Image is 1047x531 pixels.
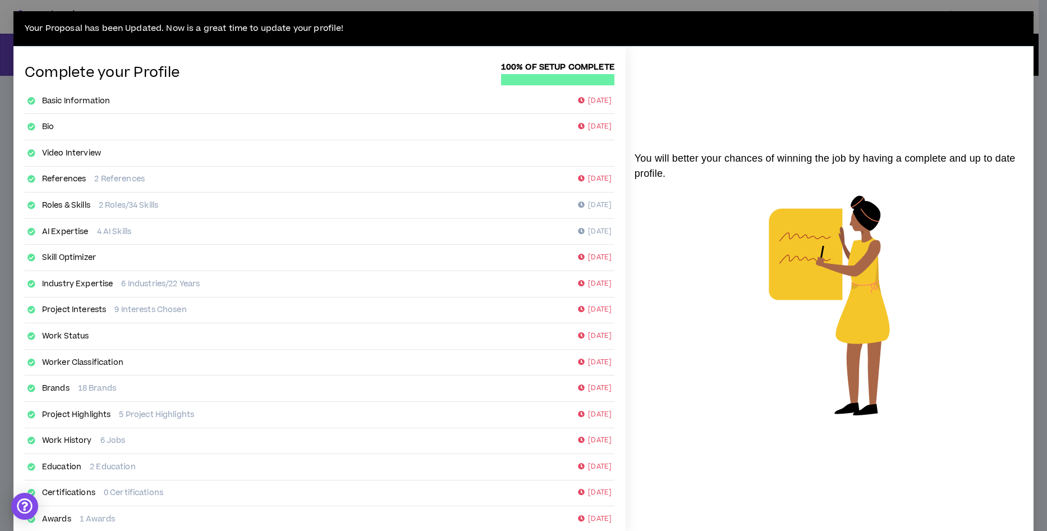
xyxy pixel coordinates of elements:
a: References [42,173,86,185]
p: [DATE] [578,514,612,525]
h4: Complete your Profile [25,65,180,81]
p: [DATE] [578,435,612,446]
a: Roles & Skills [42,200,90,211]
a: Work History [42,435,92,446]
a: Bio [42,121,54,132]
p: 9 Interests Chosen [114,304,186,315]
div: Open Intercom Messenger [11,493,38,520]
div: Your Proposal has been Updated. Now is a great time to update your profile! [13,11,1034,47]
p: [DATE] [578,357,612,368]
p: 2 Roles/34 Skills [99,200,158,211]
a: Awards [42,514,71,525]
a: Project Interests [42,304,106,315]
p: [DATE] [578,487,612,498]
p: 6 Industries/22 Years [121,278,200,290]
a: Project Highlights [42,409,111,420]
a: Certifications [42,487,95,498]
p: 6 Jobs [100,435,126,446]
p: [DATE] [578,226,612,237]
p: [DATE] [578,121,612,132]
img: talent-matching-for-job.png [741,181,918,429]
a: Basic Information [42,95,110,107]
p: 4 AI Skills [97,226,131,237]
p: [DATE] [578,173,612,185]
a: AI Expertise [42,226,89,237]
p: [DATE] [578,409,612,420]
p: 5 Project Highlights [119,409,194,420]
a: Skill Optimizer [42,252,96,263]
p: [DATE] [578,461,612,473]
p: 100% of setup complete [501,61,614,74]
p: [DATE] [578,304,612,315]
p: [DATE] [578,331,612,342]
p: [DATE] [578,252,612,263]
p: [DATE] [578,200,612,211]
a: Brands [42,383,70,394]
p: [DATE] [578,383,612,394]
a: Education [42,461,81,473]
p: 18 Brands [78,383,116,394]
p: [DATE] [578,278,612,290]
a: Industry Expertise [42,278,113,290]
a: Video Interview [42,148,101,159]
a: Worker Classification [42,357,123,368]
p: 2 References [94,173,145,185]
p: 2 Education [90,461,135,473]
p: 0 Certifications [104,487,163,498]
p: You will better your chances of winning the job by having a complete and up to date profile. [626,151,1034,181]
p: [DATE] [578,95,612,107]
p: 1 Awards [80,514,115,525]
a: Work Status [42,331,89,342]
